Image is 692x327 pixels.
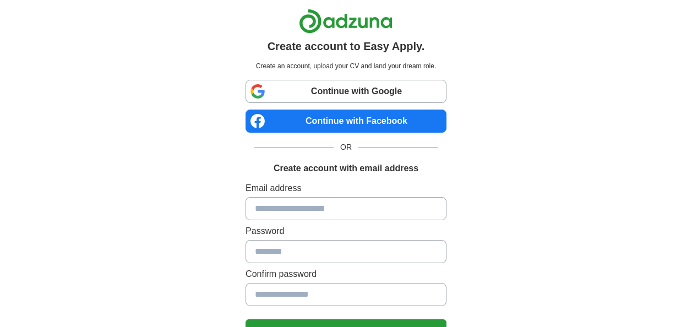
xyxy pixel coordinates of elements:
img: Adzuna logo [299,9,393,34]
a: Continue with Google [246,80,446,103]
a: Continue with Facebook [246,110,446,133]
span: OR [334,141,358,153]
h1: Create account with email address [274,162,418,175]
p: Create an account, upload your CV and land your dream role. [248,61,444,71]
label: Confirm password [246,268,446,281]
label: Email address [246,182,446,195]
label: Password [246,225,446,238]
h1: Create account to Easy Apply. [268,38,425,54]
